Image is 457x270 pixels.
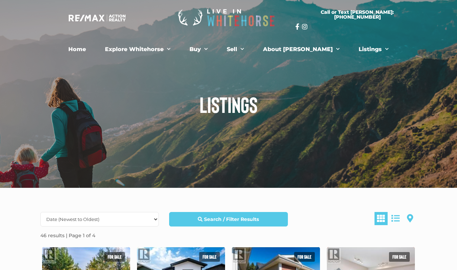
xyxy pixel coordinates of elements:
[295,6,419,23] a: Call or Text [PERSON_NAME]: [PHONE_NUMBER]
[100,42,176,56] a: Explore Whitehorse
[63,42,91,56] a: Home
[104,252,125,262] span: For sale
[222,42,249,56] a: Sell
[389,252,410,262] span: For sale
[258,42,345,56] a: About [PERSON_NAME]
[199,252,220,262] span: For sale
[40,232,95,239] strong: 46 results | Page 1 of 4
[39,42,418,56] nav: Menu
[304,10,411,19] span: Call or Text [PERSON_NAME]: [PHONE_NUMBER]
[35,93,422,115] h1: Listings
[169,212,288,226] a: Search / Filter Results
[204,216,259,222] strong: Search / Filter Results
[353,42,394,56] a: Listings
[294,252,315,262] span: For sale
[184,42,213,56] a: Buy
